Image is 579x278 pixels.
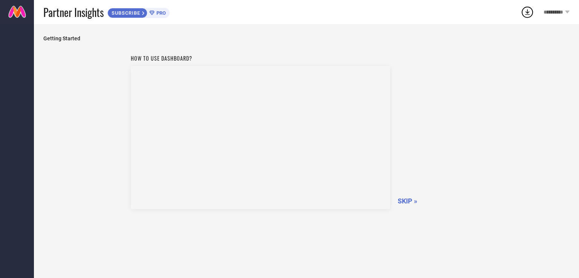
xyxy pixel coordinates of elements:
span: SUBSCRIBE [108,10,142,16]
iframe: YouTube video player [131,66,390,209]
span: Getting Started [43,35,570,41]
div: Open download list [521,5,534,19]
span: SKIP » [398,197,417,205]
a: SUBSCRIBEPRO [107,6,170,18]
span: Partner Insights [43,5,104,20]
span: PRO [155,10,166,16]
h1: How to use dashboard? [131,54,390,62]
